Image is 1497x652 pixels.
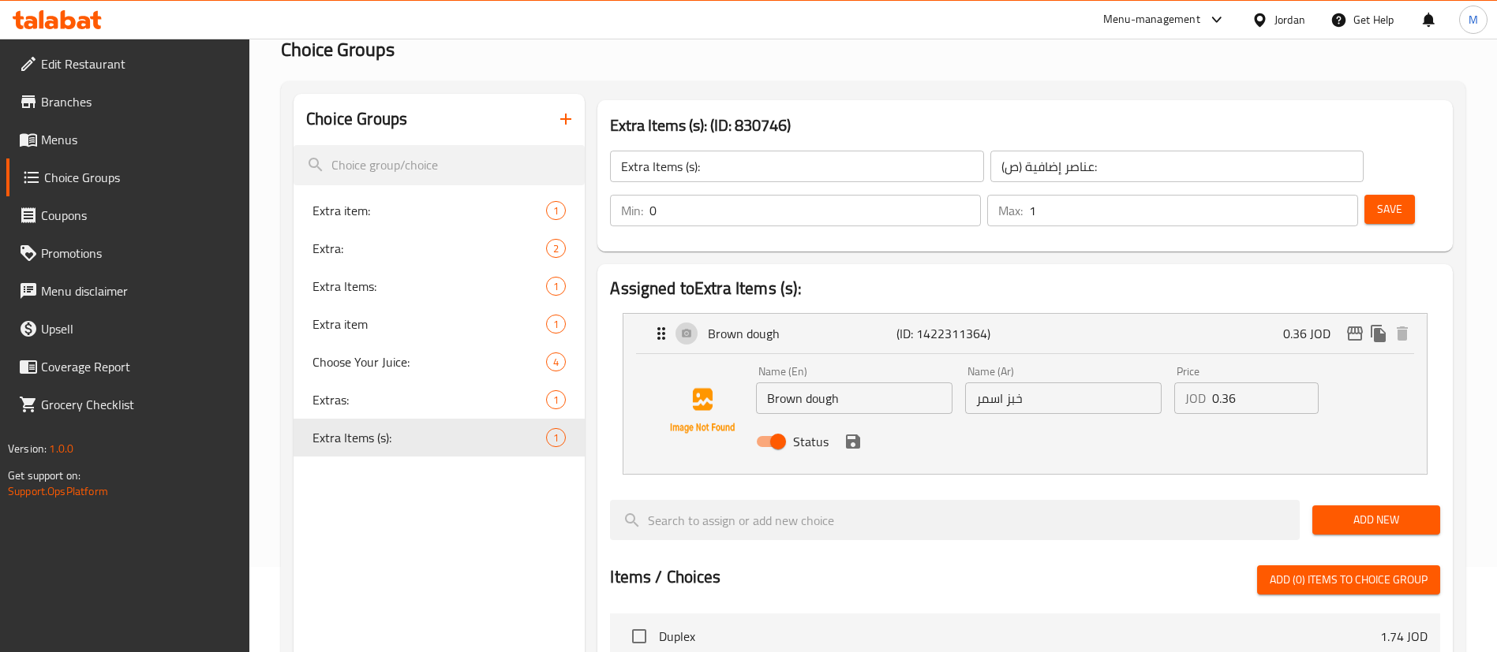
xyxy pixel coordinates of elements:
div: Choose Your Juice:4 [294,343,585,381]
span: 1 [547,393,565,408]
span: Extra: [312,239,546,258]
div: Jordan [1274,11,1305,28]
span: 2 [547,241,565,256]
div: Extra Items:1 [294,267,585,305]
span: 1 [547,317,565,332]
span: Add (0) items to choice group [1270,570,1428,590]
span: Get support on: [8,465,80,486]
button: Save [1364,195,1415,224]
a: Support.OpsPlatform [8,481,108,501]
button: Add New [1312,505,1440,535]
p: Brown dough [708,324,896,343]
span: 1.0.0 [49,438,73,459]
span: Extra item: [312,201,546,220]
h2: Assigned to Extra Items (s): [610,277,1440,300]
input: Enter name Ar [965,382,1162,414]
div: Extra Items (s):1 [294,419,585,456]
div: Extra item:1 [294,192,585,229]
a: Choice Groups [6,158,250,196]
li: ExpandBrown doughName (En)Name (Ar)PriceJODStatussave [610,307,1440,481]
div: Choices [546,352,566,371]
a: Coupons [6,196,250,234]
span: Save [1377,199,1402,219]
div: Choices [546,428,566,447]
div: Choices [546,239,566,258]
p: Max: [998,201,1023,220]
p: (ID: 1422311364) [896,324,1022,343]
a: Branches [6,83,250,121]
div: Choices [546,277,566,296]
a: Upsell [6,310,250,348]
span: Extra Items: [312,277,546,296]
span: Choice Groups [281,32,395,67]
input: Enter name En [756,382,952,414]
button: delete [1390,322,1414,345]
span: 1 [547,430,565,445]
span: Version: [8,438,47,459]
input: search [294,145,585,185]
button: save [841,430,865,453]
div: Choices [546,201,566,220]
div: Expand [623,314,1427,353]
button: Add (0) items to choice group [1257,565,1440,594]
a: Grocery Checklist [6,386,250,423]
div: Choices [546,390,566,409]
span: 1 [547,203,565,218]
span: Duplex [659,627,1380,646]
h2: Choice Groups [306,107,407,131]
span: Extra Items (s): [312,428,546,447]
span: 4 [547,355,565,370]
img: Brown dough [652,360,753,461]
span: Coupons [41,206,238,225]
p: Min: [621,201,643,220]
p: JOD [1185,389,1206,408]
span: Edit Restaurant [41,54,238,73]
span: Choice Groups [44,168,238,187]
span: Coverage Report [41,357,238,376]
div: Extra item1 [294,305,585,343]
input: search [610,500,1300,540]
span: Menu disclaimer [41,281,238,300]
button: duplicate [1367,322,1390,345]
input: Please enter price [1212,382,1319,414]
span: Extras: [312,390,546,409]
span: Promotions [41,244,238,263]
span: Choose Your Juice: [312,352,546,371]
span: M [1469,11,1478,28]
a: Menus [6,121,250,158]
a: Menu disclaimer [6,272,250,310]
div: Menu-management [1103,10,1200,29]
h2: Items / Choices [610,565,720,589]
button: edit [1343,322,1367,345]
span: Grocery Checklist [41,395,238,414]
div: Extra:2 [294,229,585,267]
span: Add New [1325,510,1428,530]
span: Upsell [41,319,238,338]
a: Promotions [6,234,250,272]
a: Edit Restaurant [6,45,250,83]
a: Coverage Report [6,348,250,386]
span: 1 [547,279,565,294]
h3: Extra Items (s): (ID: 830746) [610,113,1440,138]
p: 1.74 JOD [1380,627,1428,646]
span: Menus [41,130,238,149]
span: Extra item [312,315,546,333]
span: Status [793,432,829,451]
p: 0.36 JOD [1283,324,1343,343]
div: Extras:1 [294,381,585,419]
span: Branches [41,92,238,111]
div: Choices [546,315,566,333]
